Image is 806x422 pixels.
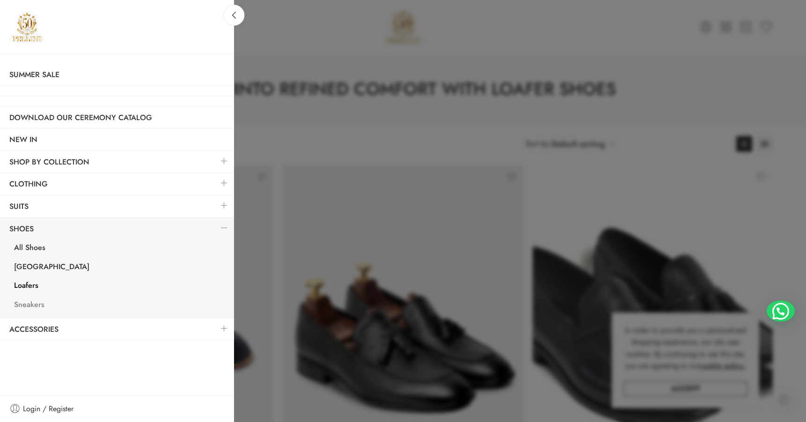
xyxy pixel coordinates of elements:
a: Login / Register [9,403,225,415]
a: [GEOGRAPHIC_DATA] [5,258,234,278]
img: Pellini [9,9,44,44]
a: All Shoes [5,239,234,258]
span: Login / Register [23,403,73,415]
a: Pellini - [9,9,44,44]
a: Sneakers [5,296,234,315]
a: Loafers [5,277,234,296]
